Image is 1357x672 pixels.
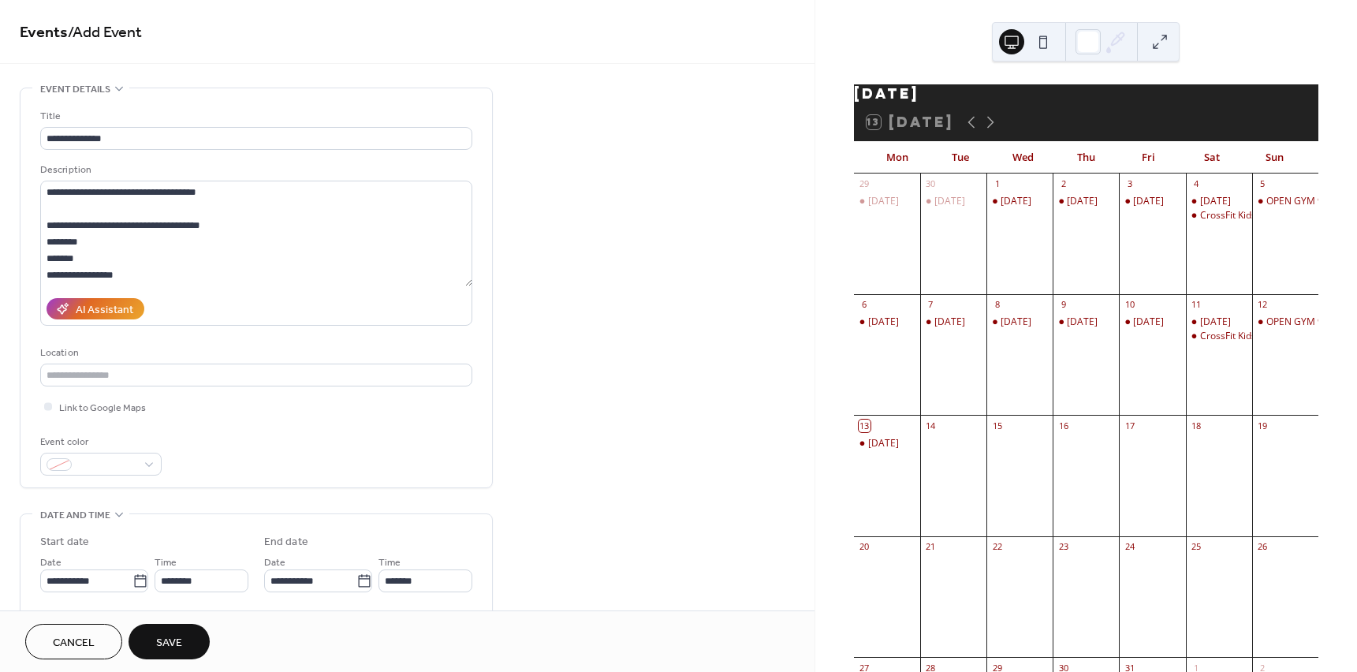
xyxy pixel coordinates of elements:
[1124,541,1135,553] div: 24
[868,315,899,329] div: [DATE]
[1053,195,1119,208] div: Thursday 2 Oct
[925,420,937,431] div: 14
[1124,420,1135,431] div: 17
[40,534,89,551] div: Start date
[129,624,210,659] button: Save
[53,635,95,651] span: Cancel
[1186,315,1252,329] div: Saturday 11 Oct
[1119,315,1185,329] div: Friday 10 Oct
[868,437,899,450] div: [DATE]
[1200,330,1300,343] div: CrossFit Kids 10:30 AM
[868,195,899,208] div: [DATE]
[156,635,182,651] span: Save
[986,315,1053,329] div: Wednesday 8 Oct
[991,420,1003,431] div: 15
[925,541,937,553] div: 21
[264,534,308,551] div: End date
[934,315,965,329] div: [DATE]
[991,178,1003,190] div: 1
[1057,299,1069,311] div: 9
[40,434,158,450] div: Event color
[1200,195,1231,208] div: [DATE]
[40,108,469,125] div: Title
[1257,420,1269,431] div: 19
[854,84,1318,103] div: [DATE]
[925,299,937,311] div: 7
[1117,142,1180,174] div: Fri
[1266,315,1340,329] div: OPEN GYM 9 AM
[1252,195,1318,208] div: OPEN GYM 9 AM
[40,345,469,361] div: Location
[1057,420,1069,431] div: 16
[925,178,937,190] div: 30
[859,420,870,431] div: 13
[854,315,920,329] div: Monday 6 Oct
[1257,541,1269,553] div: 26
[934,195,965,208] div: [DATE]
[1001,315,1031,329] div: [DATE]
[859,178,870,190] div: 29
[920,195,986,208] div: Tuesday 30 Sept
[1257,299,1269,311] div: 12
[1067,315,1098,329] div: [DATE]
[1124,299,1135,311] div: 10
[854,437,920,450] div: Monday 13 Oct
[68,17,142,48] span: / Add Event
[1257,178,1269,190] div: 5
[1191,541,1202,553] div: 25
[76,302,133,319] div: AI Assistant
[1133,195,1164,208] div: [DATE]
[854,195,920,208] div: Monday 29 Sept
[992,142,1055,174] div: Wed
[1180,142,1243,174] div: Sat
[991,299,1003,311] div: 8
[378,554,401,571] span: Time
[1053,315,1119,329] div: Thursday 9 Oct
[1057,178,1069,190] div: 2
[1243,142,1306,174] div: Sun
[40,554,62,571] span: Date
[1054,142,1117,174] div: Thu
[25,624,122,659] button: Cancel
[40,81,110,98] span: Event details
[1001,195,1031,208] div: [DATE]
[1266,195,1340,208] div: OPEN GYM 9 AM
[1186,195,1252,208] div: Saturday 4 Oct
[20,17,68,48] a: Events
[1252,315,1318,329] div: OPEN GYM 9 AM
[859,541,870,553] div: 20
[1200,315,1231,329] div: [DATE]
[929,142,992,174] div: Tue
[1186,330,1252,343] div: CrossFit Kids 10:30 AM
[1191,299,1202,311] div: 11
[40,162,469,178] div: Description
[1191,178,1202,190] div: 4
[986,195,1053,208] div: Wednesday 1 Oct
[1057,541,1069,553] div: 23
[859,299,870,311] div: 6
[155,554,177,571] span: Time
[40,507,110,524] span: Date and time
[867,142,930,174] div: Mon
[1200,209,1300,222] div: CrossFit Kids 10:30 AM
[264,554,285,571] span: Date
[1119,195,1185,208] div: Friday 3 Oct
[920,315,986,329] div: Tuesday 7 Oct
[1191,420,1202,431] div: 18
[1124,178,1135,190] div: 3
[1186,209,1252,222] div: CrossFit Kids 10:30 AM
[991,541,1003,553] div: 22
[47,298,144,319] button: AI Assistant
[1067,195,1098,208] div: [DATE]
[1133,315,1164,329] div: [DATE]
[59,400,146,416] span: Link to Google Maps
